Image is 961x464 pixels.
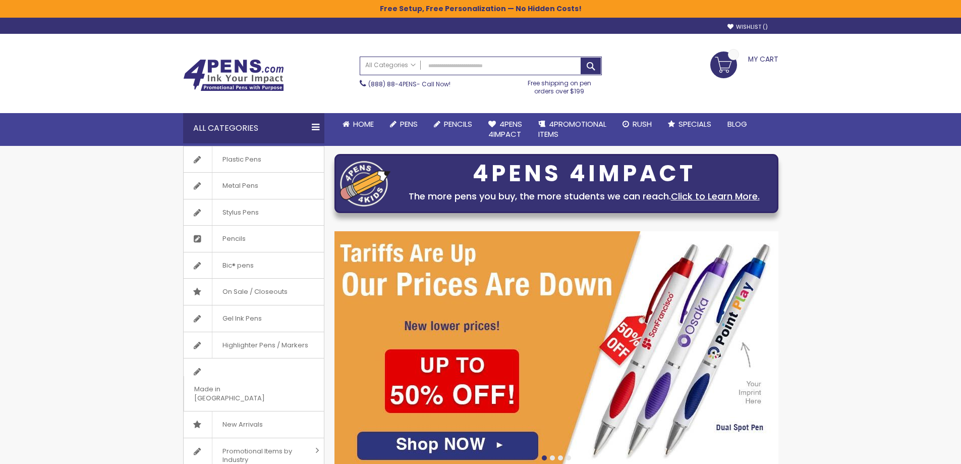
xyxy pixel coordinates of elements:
span: Bic® pens [212,252,264,279]
span: Gel Ink Pens [212,305,272,332]
span: Rush [633,119,652,129]
a: Pencils [184,226,324,252]
a: Gel Ink Pens [184,305,324,332]
a: Rush [614,113,660,135]
a: Pens [382,113,426,135]
a: New Arrivals [184,411,324,438]
div: The more pens you buy, the more students we can reach. [395,189,773,203]
span: New Arrivals [212,411,273,438]
img: 4Pens Custom Pens and Promotional Products [183,59,284,91]
span: Plastic Pens [212,146,271,173]
img: four_pen_logo.png [340,161,390,207]
span: Made in [GEOGRAPHIC_DATA] [184,376,299,411]
a: All Categories [360,57,421,74]
span: 4PROMOTIONAL ITEMS [538,119,606,139]
span: Highlighter Pens / Markers [212,332,318,358]
span: Blog [727,119,747,129]
a: Home [334,113,382,135]
a: 4Pens4impact [480,113,530,146]
a: Metal Pens [184,173,324,199]
div: 4PENS 4IMPACT [395,163,773,184]
span: - Call Now! [368,80,450,88]
span: 4Pens 4impact [488,119,522,139]
span: Stylus Pens [212,199,269,226]
div: Free shipping on pen orders over $199 [517,75,602,95]
a: Made in [GEOGRAPHIC_DATA] [184,358,324,411]
div: All Categories [183,113,324,143]
span: On Sale / Closeouts [212,279,298,305]
a: Click to Learn More. [671,190,760,202]
a: Bic® pens [184,252,324,279]
span: Pens [400,119,418,129]
span: Metal Pens [212,173,268,199]
a: On Sale / Closeouts [184,279,324,305]
a: Specials [660,113,719,135]
span: Specials [679,119,711,129]
a: Pencils [426,113,480,135]
a: 4PROMOTIONALITEMS [530,113,614,146]
a: Highlighter Pens / Markers [184,332,324,358]
a: Plastic Pens [184,146,324,173]
a: (888) 88-4PENS [368,80,417,88]
span: Pencils [444,119,472,129]
a: Wishlist [727,23,768,31]
a: Stylus Pens [184,199,324,226]
a: Blog [719,113,755,135]
span: Home [353,119,374,129]
span: All Categories [365,61,416,69]
span: Pencils [212,226,256,252]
